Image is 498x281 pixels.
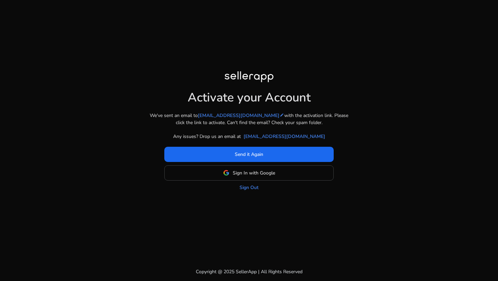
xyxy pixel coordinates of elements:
[164,165,334,181] button: Sign In with Google
[235,151,263,158] span: Send it Again
[279,113,284,117] mat-icon: edit
[164,147,334,162] button: Send it Again
[223,170,229,176] img: google-logo.svg
[240,184,258,191] a: Sign Out
[188,85,311,105] h1: Activate your Account
[173,133,241,140] p: Any issues? Drop us an email at
[233,169,275,177] span: Sign In with Google
[147,112,351,126] p: We've sent an email to with the activation link. Please click the link to activate. Can't find th...
[244,133,325,140] a: [EMAIL_ADDRESS][DOMAIN_NAME]
[198,112,284,119] a: [EMAIL_ADDRESS][DOMAIN_NAME]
